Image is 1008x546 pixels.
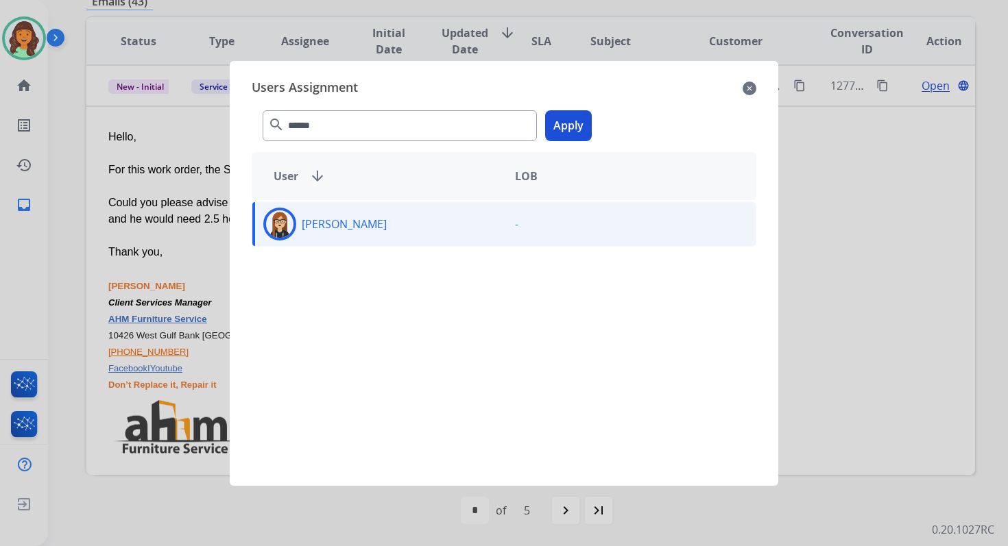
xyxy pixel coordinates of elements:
span: Users Assignment [252,77,358,99]
button: Apply [545,110,592,141]
p: [PERSON_NAME] [302,216,387,232]
mat-icon: arrow_downward [309,168,326,184]
p: - [515,216,518,232]
div: User [263,168,504,184]
mat-icon: search [268,116,285,133]
mat-icon: close [743,80,756,97]
span: LOB [515,168,538,184]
